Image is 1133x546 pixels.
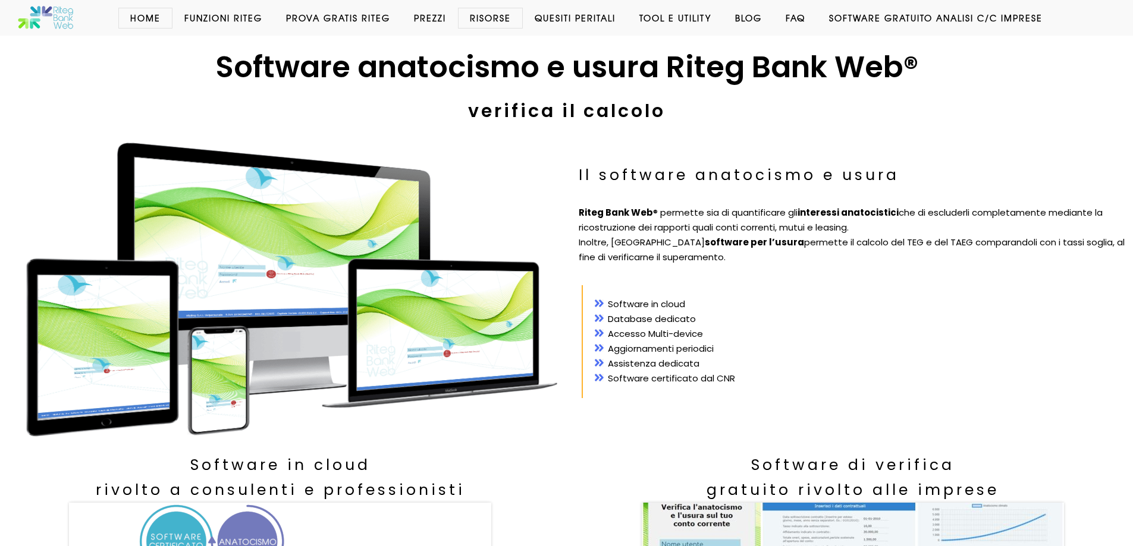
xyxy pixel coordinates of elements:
[627,12,723,24] a: Tool e Utility
[18,6,74,30] img: Software anatocismo e usura bancaria
[274,12,402,24] a: Prova Gratis Riteg
[774,12,817,24] a: Faq
[705,236,804,248] strong: software per l’usura
[798,206,899,219] strong: interessi anatocistici
[458,12,523,24] a: Risorse
[523,12,627,24] a: Quesiti Peritali
[595,327,1113,342] li: Accesso Multi-device
[579,206,1128,265] p: ® permette sia di quantificare gli che di escluderli completamente mediante la ricostruzione dei ...
[24,139,560,441] img: Il software anatocismo Riteg Bank Web, calcolo e verifica di conto corrente, mutuo e leasing
[595,342,1113,356] li: Aggiornamenti periodici
[595,371,1113,386] li: Software certificato dal CNR
[12,95,1121,127] h2: verifica il calcolo
[723,12,774,24] a: Blog
[118,12,172,24] a: Home
[402,12,458,24] a: Prezzi
[595,356,1113,371] li: Assistenza dedicata
[579,206,653,219] strong: Riteg Bank Web
[595,297,1113,312] li: Software in cloud
[12,48,1121,87] h1: Software anatocismo e usura Riteg Bank Web®
[172,12,274,24] a: Funzioni Riteg
[595,312,1113,327] li: Database dedicato
[579,163,1128,188] h3: Il software anatocismo e usura
[817,12,1054,24] a: Software GRATUITO analisi c/c imprese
